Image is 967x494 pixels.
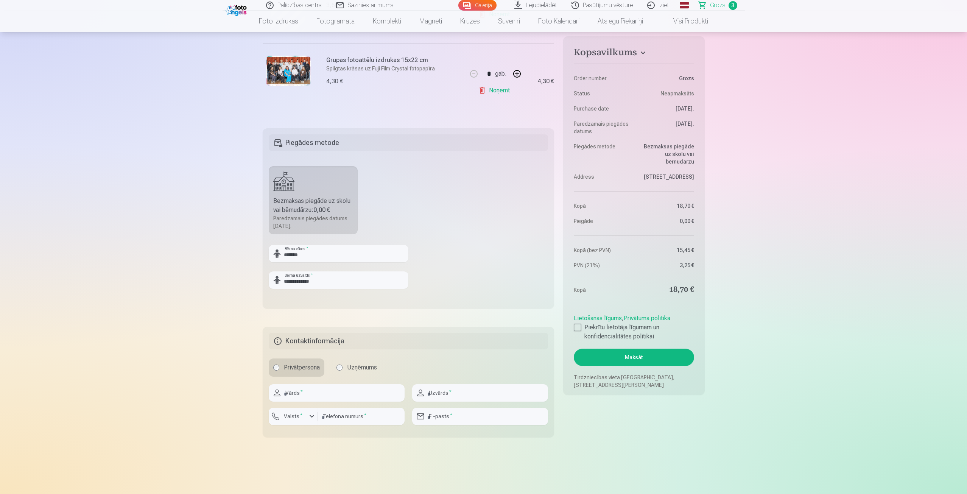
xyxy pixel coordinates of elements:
[729,1,737,10] span: 3
[269,358,324,377] label: Privātpersona
[273,365,279,371] input: Privātpersona
[574,105,630,112] dt: Purchase date
[332,358,382,377] label: Uzņēmums
[574,202,630,210] dt: Kopā
[269,134,548,151] h5: Piegādes metode
[638,120,694,135] dd: [DATE].
[336,365,343,371] input: Uzņēmums
[638,143,694,165] dd: Bezmaksas piegāde uz skolu vai bērnudārzu
[574,217,630,225] dt: Piegāde
[574,173,630,181] dt: Address
[250,11,307,32] a: Foto izdrukas
[638,173,694,181] dd: [STREET_ADDRESS]
[574,262,630,269] dt: PVN (21%)
[574,90,630,97] dt: Status
[273,196,353,215] div: Bezmaksas piegāde uz skolu vai bērnudārzu :
[529,11,589,32] a: Foto kalendāri
[574,143,630,165] dt: Piegādes metode
[710,1,726,10] span: Grozs
[273,215,353,230] div: Paredzamais piegādes datums [DATE].
[489,11,529,32] a: Suvenīri
[410,11,451,32] a: Magnēti
[574,246,630,254] dt: Kopā (bez PVN)
[326,77,343,86] div: 4,30 €
[652,11,717,32] a: Visi produkti
[281,413,305,420] label: Valsts
[269,408,318,425] button: Valsts*
[313,206,330,213] b: 0,00 €
[495,65,506,83] div: gab.
[574,120,630,135] dt: Paredzamais piegādes datums
[638,246,694,254] dd: 15,45 €
[638,75,694,82] dd: Grozs
[574,75,630,82] dt: Order number
[638,202,694,210] dd: 18,70 €
[574,311,694,341] div: ,
[574,47,694,61] button: Kopsavilkums
[638,105,694,112] dd: [DATE].
[364,11,410,32] a: Komplekti
[269,333,548,349] h5: Kontaktinformācija
[638,262,694,269] dd: 3,25 €
[574,323,694,341] label: Piekrītu lietotāja līgumam un konfidencialitātes politikai
[660,90,694,97] span: Neapmaksāts
[478,83,513,98] a: Noņemt
[638,217,694,225] dd: 0,00 €
[574,285,630,295] dt: Kopā
[451,11,489,32] a: Krūzes
[226,3,249,16] img: /fa1
[638,285,694,295] dd: 18,70 €
[624,315,670,322] a: Privātuma politika
[589,11,652,32] a: Atslēgu piekariņi
[574,349,694,366] button: Maksāt
[537,79,554,84] div: 4,30 €
[574,315,622,322] a: Lietošanas līgums
[307,11,364,32] a: Fotogrāmata
[326,56,463,65] h6: Grupas fotoattēlu izdrukas 15x22 cm
[326,65,463,72] p: Spilgtas krāsas uz Fuji Film Crystal fotopapīra
[574,374,694,389] p: Tirdzniecības vieta [GEOGRAPHIC_DATA], [STREET_ADDRESS][PERSON_NAME]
